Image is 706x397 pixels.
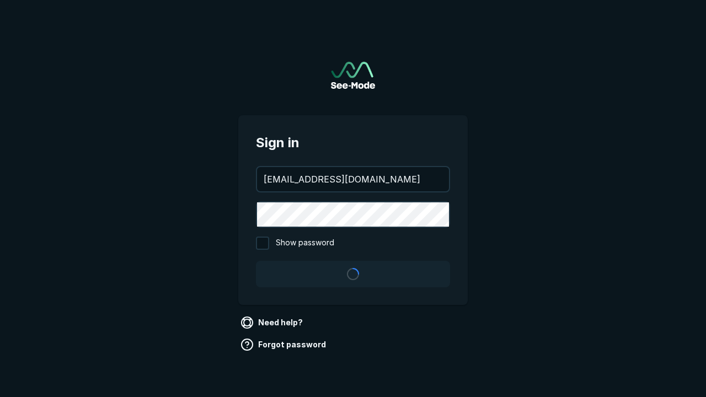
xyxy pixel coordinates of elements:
input: your@email.com [257,167,449,191]
a: Need help? [238,314,307,331]
a: Forgot password [238,336,330,353]
a: Go to sign in [331,62,375,89]
img: See-Mode Logo [331,62,375,89]
span: Sign in [256,133,450,153]
span: Show password [276,237,334,250]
